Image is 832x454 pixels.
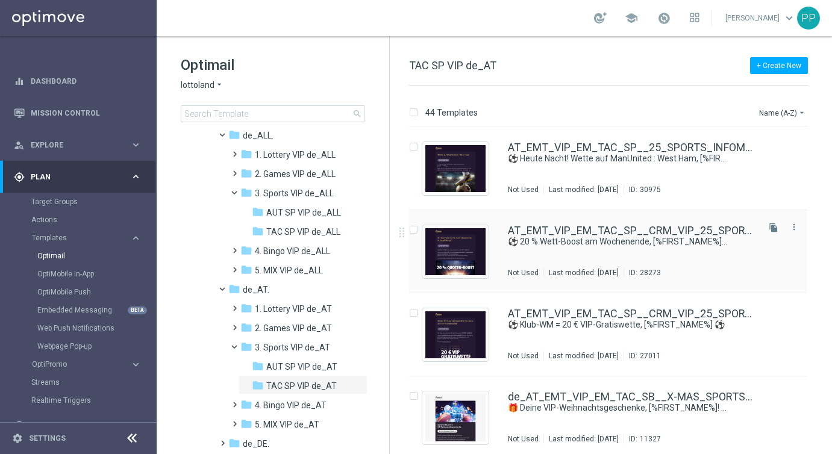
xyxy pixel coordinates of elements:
[508,236,756,247] div: ⚽ 20 % Wett-Boost am Wochenende, [%FIRST_NAME%] ⚽
[243,438,269,449] span: de_DE.
[252,360,264,372] i: folder
[544,434,624,444] div: Last modified: [DATE]
[37,265,155,283] div: OptiMobile In-App
[37,287,125,297] a: OptiMobile Push
[13,76,142,86] button: equalizer Dashboard
[508,185,539,194] div: Not Used
[128,306,147,314] div: BETA
[624,268,661,278] div: ID:
[766,220,781,235] button: file_copy
[255,169,336,179] span: 2. Games VIP de_ALL
[37,301,155,319] div: Embedded Messaging
[31,173,130,181] span: Plan
[31,193,155,211] div: Target Groups
[425,228,486,275] img: 28273.jpeg
[797,7,820,30] div: PP
[508,142,756,153] a: AT_EMT_VIP_EM_TAC_SP__25_SPORTS_INFOMAILER_250726
[255,265,323,276] span: 5. MIX VIP de_ALL
[37,283,155,301] div: OptiMobile Push
[31,355,155,373] div: OptiPromo
[37,337,155,355] div: Webpage Pop-up
[14,140,130,151] div: Explore
[14,420,130,431] div: Execute
[544,185,624,194] div: Last modified: [DATE]
[544,351,624,361] div: Last modified: [DATE]
[624,434,661,444] div: ID:
[425,107,478,118] p: 44 Templates
[31,141,130,149] span: Explore
[130,139,142,151] i: keyboard_arrow_right
[37,251,125,261] a: Optimail
[508,308,756,319] a: AT_EMT_VIP_EM_TAC_SP__CRM_VIP_25_SPORTS_Bet20_Get20_WORLDCUP_250609
[783,11,796,25] span: keyboard_arrow_down
[425,311,486,358] img: 27011.jpeg
[31,378,125,387] a: Streams
[797,108,807,117] i: arrow_drop_down
[32,361,130,368] div: OptiPromo
[37,323,125,333] a: Web Push Notifications
[544,268,624,278] div: Last modified: [DATE]
[228,129,240,141] i: folder
[181,79,224,91] button: lottoland arrow_drop_down
[31,391,155,409] div: Realtime Triggers
[240,244,252,257] i: folder
[266,381,337,391] span: TAC SP VIP de_AT
[240,302,252,314] i: folder
[255,149,336,160] span: 1. Lottery VIP de_ALL
[352,109,362,119] span: search
[750,57,808,74] button: + Create New
[508,153,728,164] a: ⚽ Heute Nacht! Wette auf ManUnited : West Ham, [%FIRST_NAME%] ⚽
[640,434,661,444] div: 11327
[508,225,756,236] a: AT_EMT_VIP_EM_TAC_SP__CRM_VIP_25_SPORTS_ 250620
[31,229,155,355] div: Templates
[243,284,269,295] span: de_AT.
[252,379,264,391] i: folder
[130,359,142,370] i: keyboard_arrow_right
[240,167,252,179] i: folder
[255,303,332,314] span: 1. Lottery VIP de_AT
[397,127,830,210] div: Press SPACE to select this row.
[788,220,800,234] button: more_vert
[14,420,25,431] i: play_circle_outline
[130,232,142,244] i: keyboard_arrow_right
[252,206,264,218] i: folder
[31,215,125,225] a: Actions
[409,59,496,72] span: TAC SP VIP de_AT
[508,402,728,414] a: 🎁 Deine VIP-Weihnachtsgeschenke, [%FIRST_NAME%]! 🎁
[37,319,155,337] div: Web Push Notifications
[624,185,661,194] div: ID:
[266,207,341,218] span: AUT SP VIP de_ALL
[37,247,155,265] div: Optimail
[37,269,125,279] a: OptiMobile In-App
[14,140,25,151] i: person_search
[255,323,332,334] span: 2. Games VIP de_AT
[640,268,661,278] div: 28273
[13,172,142,182] button: gps_fixed Plan keyboard_arrow_right
[13,140,142,150] div: person_search Explore keyboard_arrow_right
[508,236,728,247] a: ⚽ 20 % Wett-Boost am Wochenende, [%FIRST_NAME%] ⚽
[31,65,142,97] a: Dashboard
[181,105,365,122] input: Search Template
[508,402,756,414] div: 🎁 Deine VIP-Weihnachtsgeschenke, [%FIRST_NAME%]! 🎁
[32,234,130,241] div: Templates
[14,76,25,87] i: equalizer
[625,11,638,25] span: school
[29,435,66,442] a: Settings
[255,400,327,411] span: 4. Bingo VIP de_AT
[228,437,240,449] i: folder
[31,97,142,129] a: Mission Control
[508,319,728,331] a: ⚽ Klub-WM = 20 € VIP-Gratiswette, [%FIRST_NAME%] ⚽
[240,341,252,353] i: folder
[13,108,142,118] button: Mission Control
[13,421,142,431] div: play_circle_outline Execute keyboard_arrow_right
[31,373,155,391] div: Streams
[31,233,142,243] button: Templates keyboard_arrow_right
[14,65,142,97] div: Dashboard
[228,283,240,295] i: folder
[425,394,486,441] img: 11327.jpeg
[31,359,142,369] button: OptiPromo keyboard_arrow_right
